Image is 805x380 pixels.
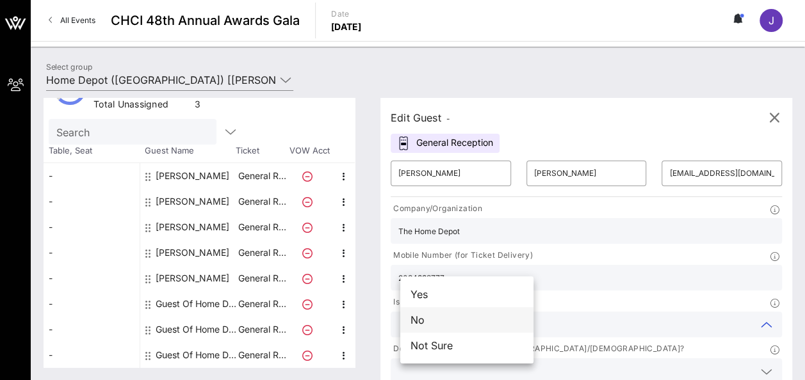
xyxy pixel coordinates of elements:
span: Table, Seat [44,145,140,157]
input: First Name* [398,163,503,184]
div: Yes [400,281,533,307]
p: Is this guest a CHCI Alumni? [391,296,501,309]
p: Company/Organization [391,202,482,216]
p: General R… [236,240,288,265]
div: Total Unassigned [94,98,190,114]
div: Not Sure [400,333,533,358]
p: Date [331,8,362,20]
span: J [768,14,774,27]
input: Last Name* [534,163,639,184]
div: - [44,214,140,240]
div: Edit Guest [391,109,450,127]
span: All Events [60,15,95,25]
div: - [44,265,140,291]
div: - [44,189,140,214]
span: - [446,114,450,123]
p: [DATE] [331,20,362,33]
p: General R… [236,317,288,342]
div: - [44,291,140,317]
p: General R… [236,214,288,240]
div: - [44,317,140,342]
span: Guest Name [140,145,236,157]
p: General R… [236,189,288,214]
p: General R… [236,342,288,368]
div: - [44,342,140,368]
input: Email* [669,163,774,184]
span: VOW Acct [287,145,332,157]
div: 3 [195,98,200,114]
p: General R… [236,291,288,317]
p: Mobile Number (for Ticket Delivery) [391,249,533,262]
div: General Reception [391,134,500,153]
div: Guest Of Home Depot [156,291,236,317]
div: No [400,307,533,333]
label: Select group [46,62,92,72]
div: Guest Of Home Depot [156,342,236,368]
a: All Events [41,10,103,31]
div: - [44,240,140,265]
div: J [760,9,783,32]
p: General R… [236,265,288,291]
div: Amber Yanez [156,163,229,189]
div: - [44,163,140,189]
div: Guest Of Home Depot [156,317,236,342]
span: Ticket [236,145,287,157]
p: General R… [236,163,288,189]
div: Santiago Bernardez [156,265,229,291]
div: Jose Montes de Oca [156,214,229,240]
div: Julissa Chavez [156,240,229,265]
span: CHCI 48th Annual Awards Gala [111,11,300,30]
div: Brett Layson [156,189,229,214]
p: Does this guest identify as [DEMOGRAPHIC_DATA]/[DEMOGRAPHIC_DATA]? [391,342,684,356]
